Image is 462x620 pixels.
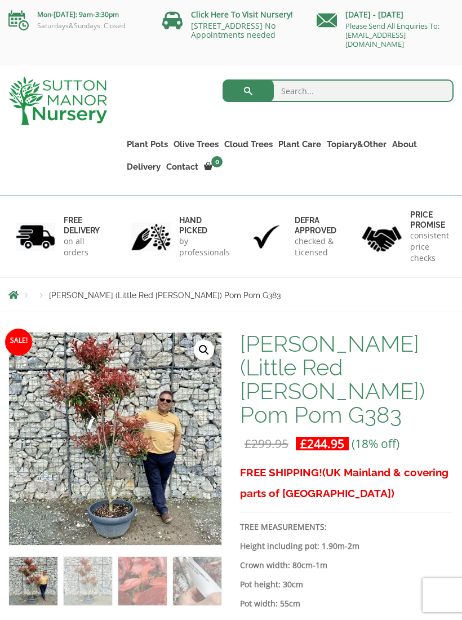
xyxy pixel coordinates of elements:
h1: [PERSON_NAME] (Little Red [PERSON_NAME]) Pom Pom G383 [240,332,454,427]
a: Click Here To Visit Nursery! [191,9,293,20]
h6: hand picked [179,215,230,236]
a: Please Send All Enquiries To: [EMAIL_ADDRESS][DOMAIN_NAME] [345,21,439,49]
img: 1.jpg [16,223,55,251]
img: Photinia Nana (Little Red Robin) Pom Pom G383 - Image 3 [118,557,167,605]
a: Topiary&Other [324,136,389,152]
img: 4.jpg [362,219,402,254]
bdi: 244.95 [300,436,344,451]
a: Plant Care [276,136,324,152]
h3: FREE SHIPPING! [240,462,454,504]
span: (UK Mainland & covering parts of [GEOGRAPHIC_DATA]) [240,466,448,499]
span: (18% off) [352,436,399,451]
strong: Pot width: 55cm [240,598,300,609]
h6: FREE DELIVERY [64,215,100,236]
strong: TREE MEASUREMENTS: [240,521,327,532]
a: Cloud Trees [221,136,276,152]
h6: Defra approved [295,215,336,236]
input: Search... [223,79,454,102]
a: 0 [201,159,226,175]
strong: Pot height: 30cm [240,579,303,590]
a: Olive Trees [171,136,221,152]
a: About [389,136,420,152]
span: [PERSON_NAME] (Little Red [PERSON_NAME]) Pom Pom G383 [49,291,281,300]
a: [STREET_ADDRESS] No Appointments needed [191,20,276,40]
a: Plant Pots [124,136,171,152]
img: Photinia Nana (Little Red Robin) Pom Pom G383 - Image 2 [64,557,112,605]
p: checked & Licensed [295,236,336,258]
img: Photinia Nana (Little Red Robin) Pom Pom G383 [9,557,57,605]
img: logo [8,77,107,125]
p: Saturdays&Sundays: Closed [8,21,145,30]
h6: Price promise [410,210,449,230]
p: by professionals [179,236,230,258]
bdi: 299.95 [245,436,288,451]
p: on all orders [64,236,100,258]
strong: Crown width: 80cm-1m [240,560,327,570]
span: £ [300,436,307,451]
strong: Height including pot: 1.90m-2m [240,541,359,551]
img: Photinia Nana (Little Red Robin) Pom Pom G383 - Image 4 [173,557,221,605]
a: Contact [163,159,201,175]
span: £ [245,436,251,451]
img: 2.jpg [131,223,171,251]
p: consistent price checks [410,230,449,264]
span: 0 [211,156,223,167]
img: 3.jpg [247,223,286,251]
a: View full-screen image gallery [194,340,214,360]
p: [DATE] - [DATE] [317,8,454,21]
a: Delivery [124,159,163,175]
p: Mon-[DATE]: 9am-3:30pm [8,8,145,21]
nav: Breadcrumbs [8,290,454,299]
span: Sale! [5,329,32,356]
